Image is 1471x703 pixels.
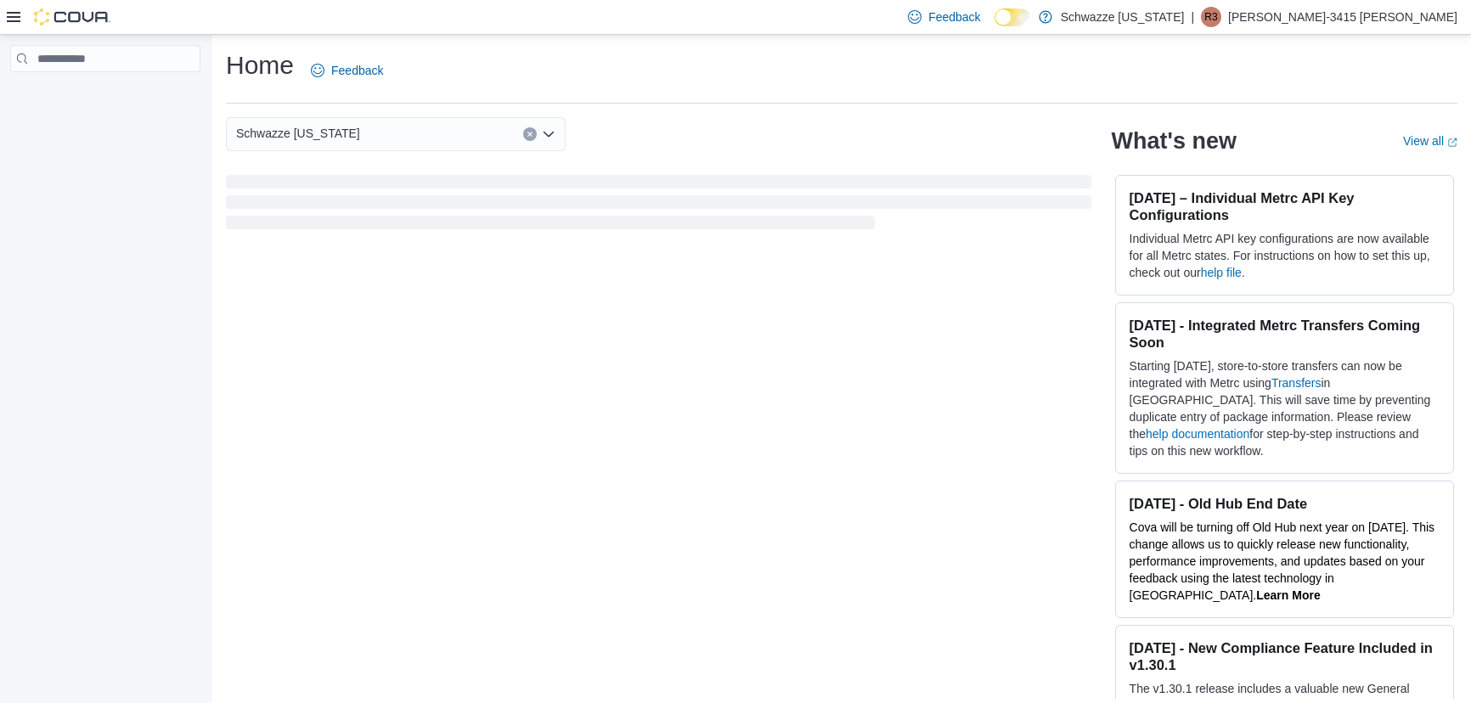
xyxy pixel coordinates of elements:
h3: [DATE] - Old Hub End Date [1130,495,1440,512]
span: Feedback [928,8,980,25]
span: Loading [226,178,1091,233]
span: Schwazze [US_STATE] [236,123,360,143]
h3: [DATE] - Integrated Metrc Transfers Coming Soon [1130,317,1440,351]
p: Starting [DATE], store-to-store transfers can now be integrated with Metrc using in [GEOGRAPHIC_D... [1130,357,1440,459]
p: Individual Metrc API key configurations are now available for all Metrc states. For instructions ... [1130,230,1440,281]
h2: What's new [1112,127,1237,155]
img: Cova [34,8,110,25]
a: Feedback [304,53,390,87]
h3: [DATE] - New Compliance Feature Included in v1.30.1 [1130,639,1440,673]
button: Open list of options [542,127,555,141]
button: Clear input [523,127,537,141]
span: R3 [1204,7,1217,27]
a: Learn More [1256,588,1320,602]
h3: [DATE] – Individual Metrc API Key Configurations [1130,189,1440,223]
span: Dark Mode [995,26,995,27]
a: help documentation [1146,427,1249,441]
p: [PERSON_NAME]-3415 [PERSON_NAME] [1228,7,1457,27]
input: Dark Mode [995,8,1030,26]
a: help file [1201,266,1242,279]
div: Ryan-3415 Langeler [1201,7,1221,27]
p: Schwazze [US_STATE] [1061,7,1185,27]
p: | [1191,7,1194,27]
nav: Complex example [10,76,200,116]
a: View allExternal link [1403,134,1457,148]
h1: Home [226,48,294,82]
span: Feedback [331,62,383,79]
svg: External link [1447,138,1457,148]
a: Transfers [1271,376,1322,390]
span: Cova will be turning off Old Hub next year on [DATE]. This change allows us to quickly release ne... [1130,520,1435,602]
